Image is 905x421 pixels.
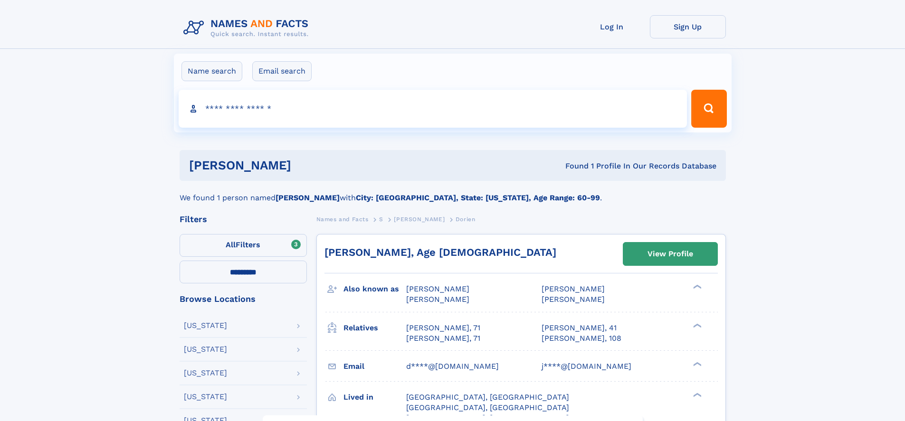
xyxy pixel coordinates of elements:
[343,358,406,374] h3: Email
[456,216,476,223] span: Dorien
[379,216,383,223] span: S
[394,216,445,223] span: [PERSON_NAME]
[379,213,383,225] a: S
[691,392,702,398] div: ❯
[180,15,316,41] img: Logo Names and Facts
[406,333,480,344] a: [PERSON_NAME], 71
[406,323,480,333] a: [PERSON_NAME], 71
[184,346,227,353] div: [US_STATE]
[542,333,621,344] a: [PERSON_NAME], 108
[406,403,569,412] span: [GEOGRAPHIC_DATA], [GEOGRAPHIC_DATA]
[542,295,605,304] span: [PERSON_NAME]
[276,193,340,202] b: [PERSON_NAME]
[180,215,307,224] div: Filters
[343,281,406,297] h3: Also known as
[650,15,726,38] a: Sign Up
[648,243,693,265] div: View Profile
[406,295,469,304] span: [PERSON_NAME]
[324,246,556,258] a: [PERSON_NAME], Age [DEMOGRAPHIC_DATA]
[180,234,307,257] label: Filters
[406,284,469,293] span: [PERSON_NAME]
[180,181,726,204] div: We found 1 person named with .
[542,323,617,333] a: [PERSON_NAME], 41
[574,15,650,38] a: Log In
[189,159,429,171] h1: [PERSON_NAME]
[184,369,227,377] div: [US_STATE]
[394,213,445,225] a: [PERSON_NAME]
[428,161,716,171] div: Found 1 Profile In Our Records Database
[226,240,236,249] span: All
[356,193,600,202] b: City: [GEOGRAPHIC_DATA], State: [US_STATE], Age Range: 60-99
[181,61,242,81] label: Name search
[316,213,369,225] a: Names and Facts
[691,90,726,128] button: Search Button
[623,243,717,265] a: View Profile
[252,61,312,81] label: Email search
[179,90,687,128] input: search input
[343,389,406,405] h3: Lived in
[691,322,702,328] div: ❯
[406,393,569,402] span: [GEOGRAPHIC_DATA], [GEOGRAPHIC_DATA]
[691,284,702,290] div: ❯
[184,393,227,401] div: [US_STATE]
[184,322,227,329] div: [US_STATE]
[343,320,406,336] h3: Relatives
[180,295,307,303] div: Browse Locations
[542,284,605,293] span: [PERSON_NAME]
[691,361,702,367] div: ❯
